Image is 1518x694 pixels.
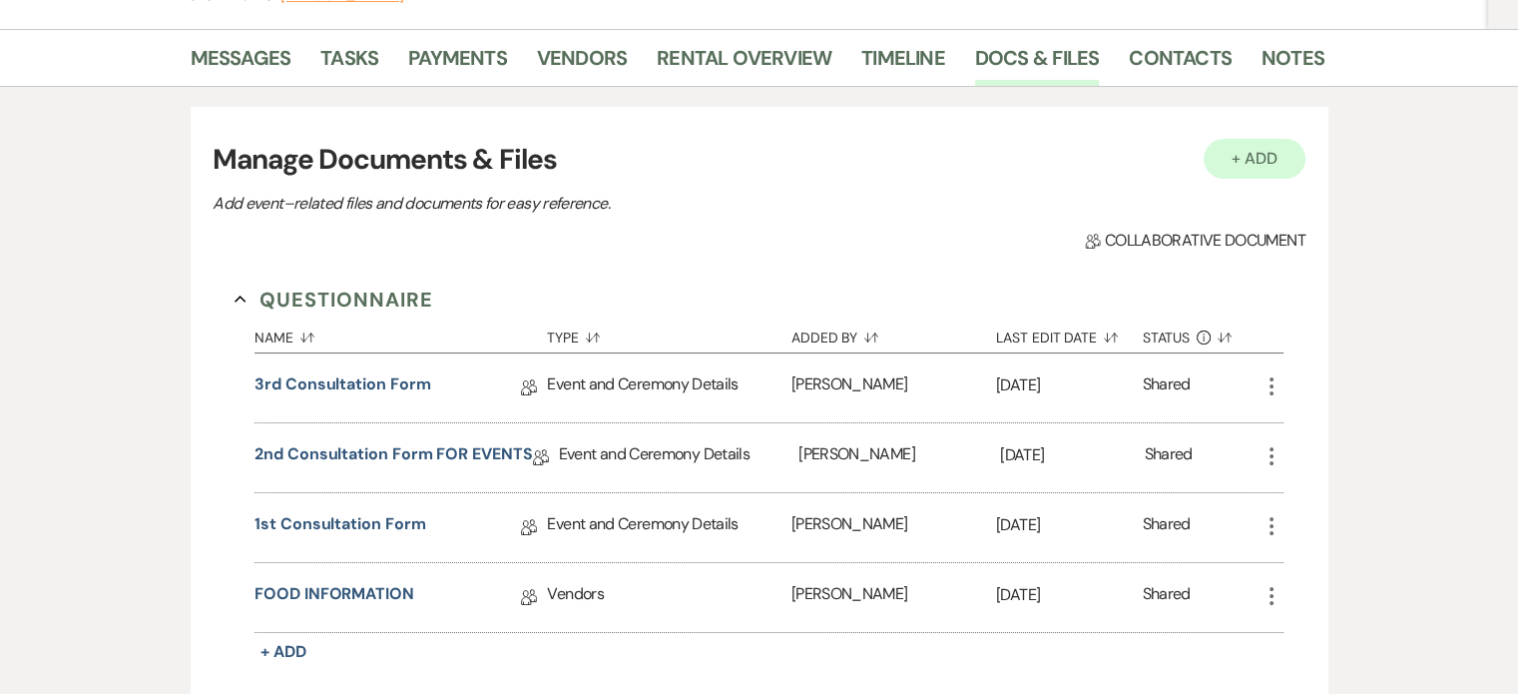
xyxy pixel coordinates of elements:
button: Name [254,315,547,352]
a: Contacts [1129,42,1232,86]
p: Add event–related files and documents for easy reference. [213,191,911,217]
span: Status [1143,331,1191,345]
a: Rental Overview [657,42,831,86]
p: [DATE] [996,372,1143,398]
p: [DATE] [1000,442,1144,468]
div: Vendors [547,563,790,632]
div: [PERSON_NAME] [791,493,996,562]
h3: Manage Documents & Files [213,139,1304,181]
div: Event and Ceremony Details [547,493,790,562]
div: [PERSON_NAME] [798,423,1000,492]
button: + Add [1204,139,1305,179]
div: Event and Ceremony Details [547,353,790,422]
div: [PERSON_NAME] [791,353,996,422]
a: 2nd consultation form FOR EVENTS [254,442,532,473]
a: Vendors [537,42,627,86]
a: Messages [191,42,291,86]
button: Type [547,315,790,352]
button: + Add [254,638,312,666]
button: Last Edit Date [996,315,1143,352]
span: Collaborative document [1085,229,1304,253]
a: Timeline [861,42,945,86]
a: 3rd consultation form [254,372,430,403]
div: Shared [1143,372,1191,403]
a: Notes [1262,42,1324,86]
a: Payments [408,42,507,86]
a: 1st consultation form [254,512,425,543]
p: [DATE] [996,512,1143,538]
a: Docs & Files [975,42,1099,86]
span: + Add [260,641,306,662]
a: FOOD INFORMATION [254,582,414,613]
div: Shared [1143,512,1191,543]
button: Questionnaire [235,285,433,315]
div: Event and Ceremony Details [559,423,798,492]
a: Tasks [320,42,378,86]
p: [DATE] [996,582,1143,608]
div: Shared [1143,582,1191,613]
div: Shared [1144,442,1192,473]
button: Added By [791,315,996,352]
button: Status [1143,315,1260,352]
div: [PERSON_NAME] [791,563,996,632]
